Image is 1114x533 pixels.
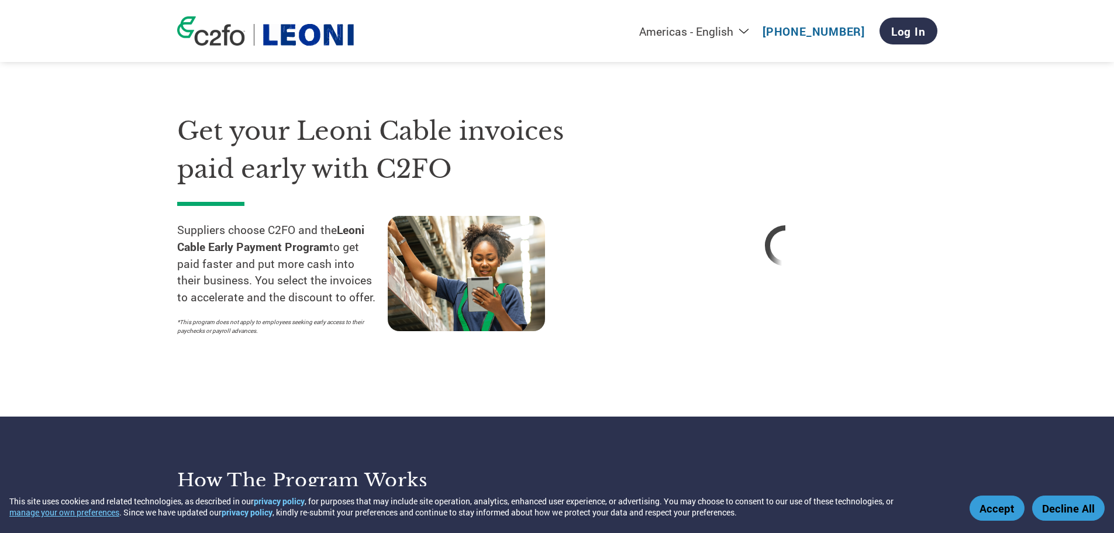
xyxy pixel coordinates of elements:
[177,469,543,492] h3: How the program works
[222,507,273,518] a: privacy policy
[9,507,119,518] button: manage your own preferences
[177,222,388,306] p: Suppliers choose C2FO and the to get paid faster and put more cash into their business. You selec...
[177,318,376,335] p: *This program does not apply to employees seeking early access to their paychecks or payroll adva...
[388,216,545,331] img: supply chain worker
[177,16,245,46] img: c2fo logo
[177,112,598,188] h1: Get your Leoni Cable invoices paid early with C2FO
[263,24,354,46] img: Leoni Cable
[254,496,305,507] a: privacy policy
[970,496,1025,521] button: Accept
[880,18,937,44] a: Log In
[9,496,953,518] div: This site uses cookies and related technologies, as described in our , for purposes that may incl...
[177,222,364,254] strong: Leoni Cable Early Payment Program
[1032,496,1105,521] button: Decline All
[763,24,865,39] a: [PHONE_NUMBER]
